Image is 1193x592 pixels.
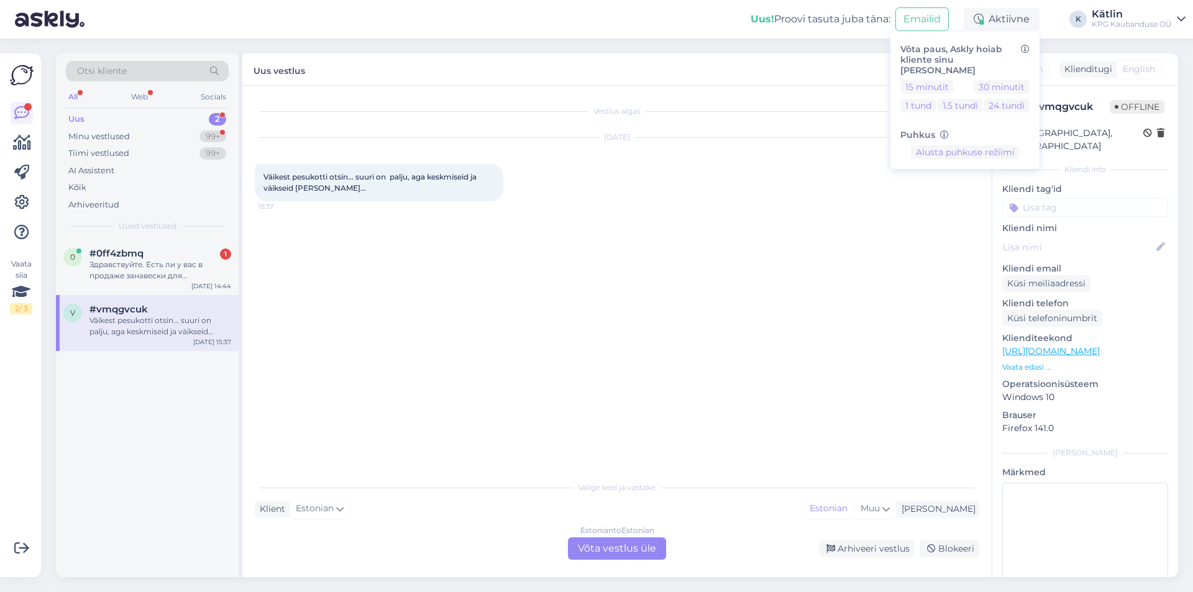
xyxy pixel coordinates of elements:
div: 1 [220,248,231,260]
div: Vestlus algas [255,106,979,117]
h6: Võta paus, Askly hoiab kliente sinu [PERSON_NAME] [900,44,1030,75]
button: 1 tund [900,99,936,112]
span: 15:37 [258,202,305,211]
div: [DATE] [255,132,979,143]
div: [GEOGRAPHIC_DATA], [GEOGRAPHIC_DATA] [1006,127,1143,153]
span: #0ff4zbmq [89,248,144,259]
div: Socials [198,89,229,105]
img: Askly Logo [10,63,34,87]
span: Otsi kliente [77,65,127,78]
div: Здравствуйте. Есть ли у вас в продаже занавески для ванны(душа) прозрачные? [89,259,231,281]
p: Firefox 141.0 [1002,422,1168,435]
button: 30 minutit [974,80,1030,94]
p: Märkmed [1002,466,1168,479]
span: v [70,308,75,317]
p: Vaata edasi ... [1002,362,1168,373]
div: Väikest pesukotti otsin... suuri on palju, aga keskmiseid ja väikseid [PERSON_NAME]... [89,315,231,337]
span: English [1123,63,1155,76]
div: Tiimi vestlused [68,147,129,160]
div: 2 [209,113,226,125]
span: Väikest pesukotti otsin... suuri on palju, aga keskmiseid ja väikseid [PERSON_NAME]... [263,172,478,193]
div: KPG Kaubanduse OÜ [1092,19,1172,29]
div: [PERSON_NAME] [897,503,976,516]
span: Uued vestlused [119,221,176,232]
div: 99+ [199,147,226,160]
p: Kliendi email [1002,262,1168,275]
span: 0 [70,252,75,262]
div: Kliendi info [1002,164,1168,175]
div: Võta vestlus üle [568,537,666,560]
div: Arhiveeri vestlus [819,540,915,557]
div: Uus [68,113,85,125]
div: [DATE] 15:37 [193,337,231,347]
div: AI Assistent [68,165,114,177]
div: Arhiveeritud [68,199,119,211]
div: [PERSON_NAME] [1002,447,1168,458]
input: Lisa tag [1002,198,1168,217]
div: All [66,89,80,105]
span: Offline [1110,100,1164,114]
p: Kliendi telefon [1002,297,1168,310]
div: [DATE] 14:44 [191,281,231,291]
div: Klient [255,503,285,516]
div: K [1069,11,1087,28]
div: Blokeeri [920,540,979,557]
button: Alusta puhkuse režiimi [911,145,1020,159]
div: Proovi tasuta juba täna: [751,12,890,27]
div: Küsi telefoninumbrit [1002,310,1102,327]
h6: Puhkus [900,130,1030,140]
input: Lisa nimi [1003,240,1154,254]
div: Minu vestlused [68,130,130,143]
div: Valige keel ja vastake [255,482,979,493]
div: 2 / 3 [10,303,32,314]
div: Klienditugi [1059,63,1112,76]
div: # vmqgvcuk [1032,99,1110,114]
button: Emailid [895,7,949,31]
label: Uus vestlus [254,61,305,78]
b: Uus! [751,13,774,25]
p: Kliendi nimi [1002,222,1168,235]
button: 1.5 tundi [938,99,983,112]
p: Klienditeekond [1002,332,1168,345]
span: Muu [861,503,880,514]
div: Vaata siia [10,258,32,314]
p: Windows 10 [1002,391,1168,404]
button: 15 minutit [900,80,954,94]
div: Estonian to Estonian [580,525,654,536]
span: Estonian [296,502,334,516]
button: 24 tundi [984,99,1030,112]
p: Kliendi tag'id [1002,183,1168,196]
div: Küsi meiliaadressi [1002,275,1090,292]
div: Web [129,89,150,105]
div: Kätlin [1092,9,1172,19]
p: Operatsioonisüsteem [1002,378,1168,391]
div: 99+ [199,130,226,143]
a: KätlinKPG Kaubanduse OÜ [1092,9,1186,29]
div: Estonian [803,499,854,518]
p: Brauser [1002,409,1168,422]
div: Aktiivne [964,8,1040,30]
span: #vmqgvcuk [89,304,148,315]
div: Kõik [68,181,86,194]
a: [URL][DOMAIN_NAME] [1002,345,1100,357]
